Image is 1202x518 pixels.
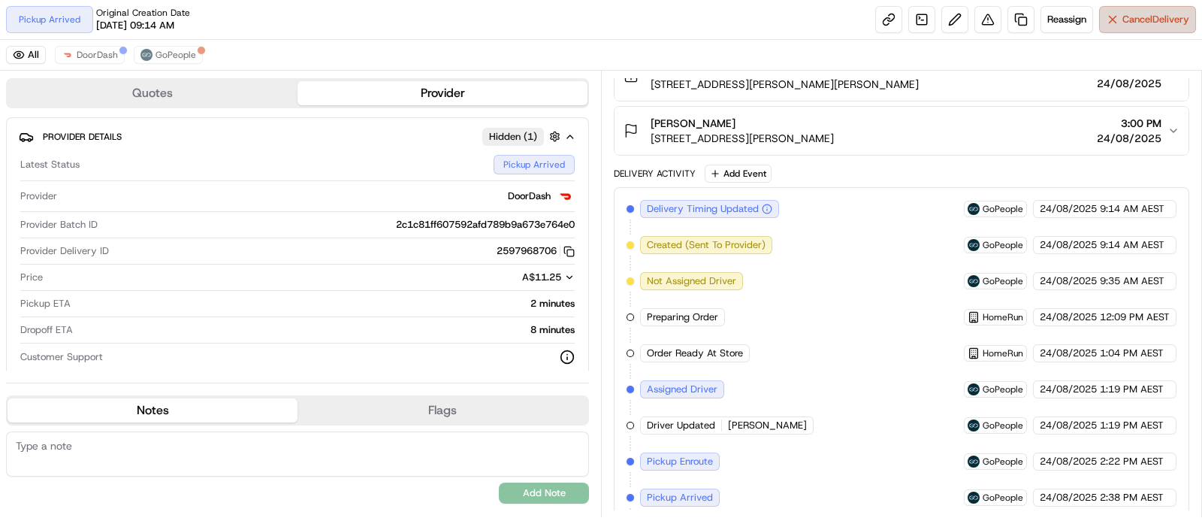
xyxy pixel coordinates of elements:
span: GoPeople [983,203,1023,215]
span: DoorDash [77,49,118,61]
span: Delivery Timing Updated [647,202,759,216]
button: Provider [297,81,587,105]
span: 2:22 PM AEST [1100,455,1164,468]
span: [PERSON_NAME] [728,419,807,432]
span: Pickup ETA [20,297,71,310]
span: [STREET_ADDRESS][PERSON_NAME] [651,131,834,146]
span: 9:14 AM AEST [1100,202,1164,216]
span: Assigned Driver [647,383,717,396]
span: Hidden ( 1 ) [489,130,537,144]
span: 1:19 PM AEST [1100,383,1164,396]
span: GoPeople [983,239,1023,251]
button: [PERSON_NAME][STREET_ADDRESS][PERSON_NAME]3:00 PM24/08/2025 [615,107,1188,155]
span: Driver Updated [647,419,715,432]
span: Order Ready At Store [647,347,743,360]
img: gopeople_logo.png [968,492,980,504]
span: 24/08/2025 [1040,274,1097,288]
span: 24/08/2025 [1040,419,1097,432]
span: 2:38 PM AEST [1100,491,1164,504]
span: Created (Sent To Provider) [647,238,766,252]
span: Cancel Delivery [1122,13,1189,26]
button: CancelDelivery [1099,6,1196,33]
img: doordash_logo_v2.png [62,49,74,61]
button: A$11.25 [442,271,575,284]
span: 24/08/2025 [1040,347,1097,360]
span: 9:14 AM AEST [1100,238,1164,252]
span: Provider Delivery ID [20,244,109,258]
img: gopeople_logo.png [968,275,980,287]
span: 3:00 PM [1097,116,1161,131]
button: DoorDash [55,46,125,64]
span: Latest Status [20,158,80,171]
button: 2597968706 [497,244,575,258]
button: Notes [8,398,297,423]
span: Preparing Order [647,310,718,324]
span: GoPeople [983,420,1023,432]
span: [PERSON_NAME] [651,116,735,131]
span: 24/08/2025 [1040,491,1097,504]
button: Flags [297,398,587,423]
span: Not Assigned Driver [647,274,736,288]
img: gopeople_logo.png [968,456,980,468]
span: 1:04 PM AEST [1100,347,1164,360]
span: [STREET_ADDRESS][PERSON_NAME][PERSON_NAME] [651,77,919,92]
img: gopeople_logo.png [140,49,153,61]
span: 24/08/2025 [1097,131,1161,146]
span: 24/08/2025 [1040,238,1097,252]
span: 24/08/2025 [1040,202,1097,216]
span: 24/08/2025 [1040,310,1097,324]
div: Delivery Activity [614,168,696,180]
span: 9:35 AM AEST [1100,274,1164,288]
button: All [6,46,46,64]
button: Hidden (1) [482,127,564,146]
span: HomeRun [983,311,1023,323]
span: GoPeople [983,492,1023,504]
button: GoPeople [134,46,203,64]
span: Pickup Enroute [647,455,713,468]
button: Add Event [705,165,772,183]
span: 24/08/2025 [1040,455,1097,468]
div: 8 minutes [79,323,575,337]
span: 24/08/2025 [1097,76,1161,91]
span: Pickup Arrived [647,491,713,504]
span: [DATE] 09:14 AM [96,19,174,32]
img: gopeople_logo.png [968,203,980,215]
button: Quotes [8,81,297,105]
span: GoPeople [983,275,1023,287]
span: GoPeople [983,383,1023,395]
span: Original Creation Date [96,7,190,19]
img: gopeople_logo.png [968,420,980,432]
span: GoPeople [983,456,1023,468]
span: Provider Details [43,131,122,143]
span: 1:19 PM AEST [1100,419,1164,432]
div: 2 minutes [77,297,575,310]
span: Dropoff ETA [20,323,73,337]
span: A$11.25 [522,271,561,283]
span: Provider [20,189,57,203]
img: gopeople_logo.png [968,239,980,251]
span: Provider Batch ID [20,218,98,232]
span: Customer Support [20,350,103,364]
span: DoorDash [508,189,551,203]
span: 2c1c81ff607592afd789b9a673e764e0 [396,218,575,232]
button: Reassign [1040,6,1093,33]
img: doordash_logo_v2.png [557,187,575,205]
span: GoPeople [156,49,196,61]
button: Provider DetailsHidden (1) [19,124,576,149]
img: gopeople_logo.png [968,383,980,395]
span: Reassign [1047,13,1086,26]
span: 24/08/2025 [1040,383,1097,396]
span: HomeRun [983,347,1023,359]
span: 12:09 PM AEST [1100,310,1170,324]
span: Price [20,271,43,284]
